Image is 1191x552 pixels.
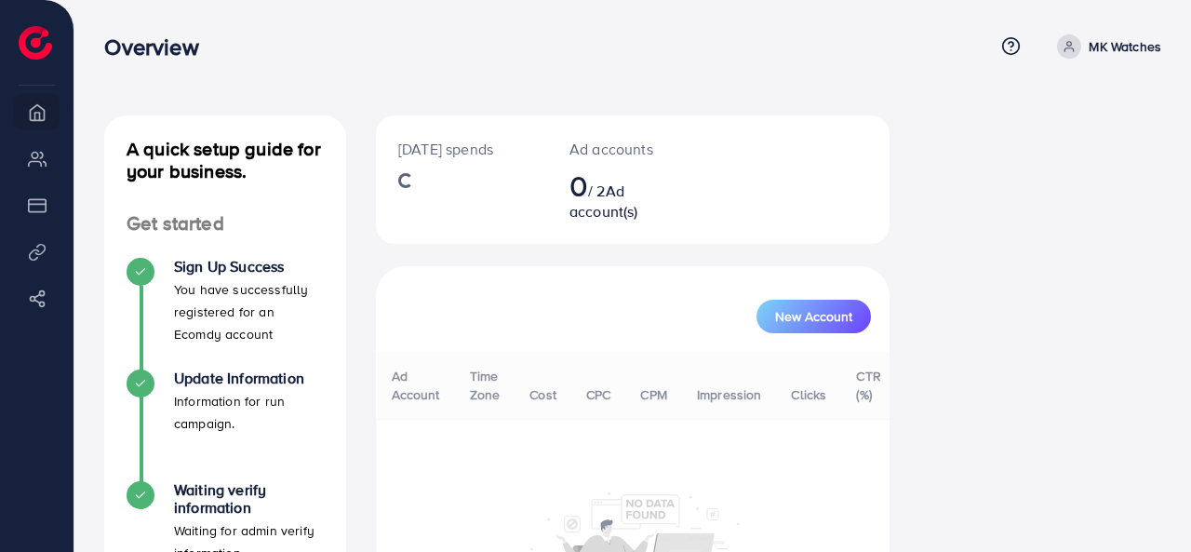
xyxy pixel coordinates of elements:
h4: A quick setup guide for your business. [104,138,346,182]
p: MK Watches [1089,35,1161,58]
p: Ad accounts [569,138,653,160]
p: You have successfully registered for an Ecomdy account [174,278,324,345]
h4: Update Information [174,370,324,387]
span: New Account [775,310,852,323]
h4: Sign Up Success [174,258,324,276]
li: Sign Up Success [104,258,346,370]
a: MK Watches [1050,34,1161,59]
img: logo [19,26,52,60]
li: Update Information [104,370,346,481]
h2: / 2 [569,168,653,222]
p: Information for run campaign. [174,390,324,435]
span: 0 [569,164,588,207]
h4: Waiting verify information [174,481,324,517]
h3: Overview [104,34,213,61]
h4: Get started [104,212,346,236]
span: Ad account(s) [569,181,638,222]
button: New Account [756,300,871,333]
p: [DATE] spends [398,138,525,160]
